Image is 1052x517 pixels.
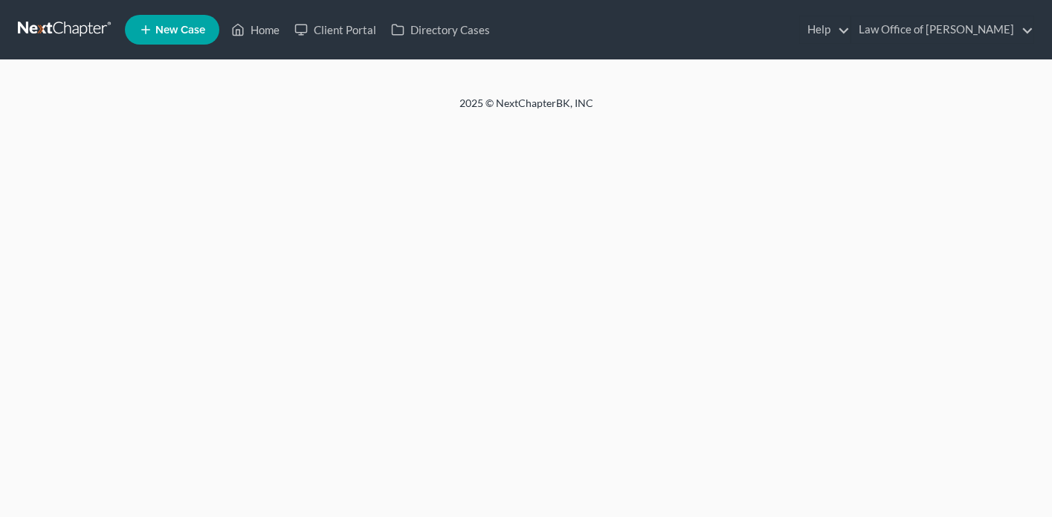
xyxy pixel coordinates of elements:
new-legal-case-button: New Case [125,15,219,45]
a: Directory Cases [384,16,497,43]
div: 2025 © NextChapterBK, INC [103,96,950,123]
a: Home [224,16,287,43]
a: Law Office of [PERSON_NAME] [851,16,1033,43]
a: Help [800,16,850,43]
a: Client Portal [287,16,384,43]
